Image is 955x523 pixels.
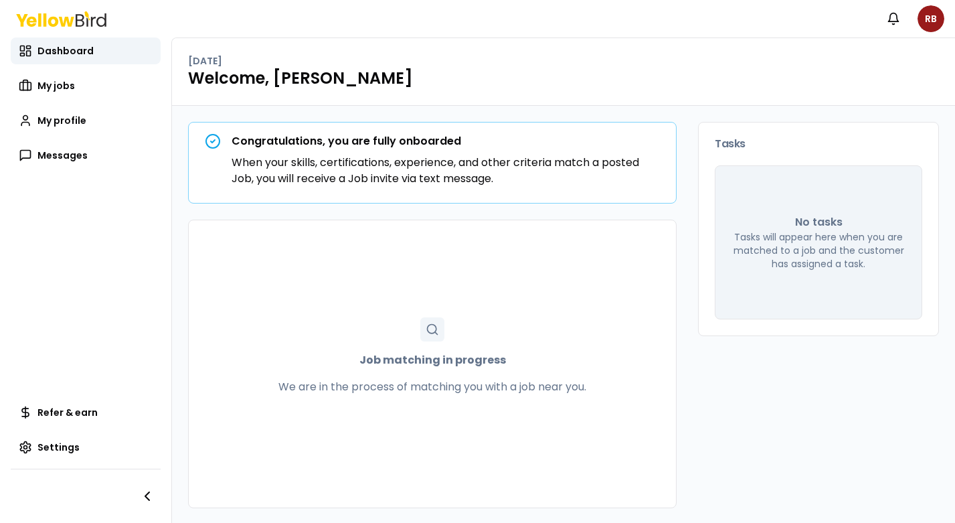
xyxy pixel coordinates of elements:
[11,434,161,461] a: Settings
[188,68,939,89] h1: Welcome, [PERSON_NAME]
[37,44,94,58] span: Dashboard
[918,5,944,32] span: RB
[11,107,161,134] a: My profile
[37,406,98,419] span: Refer & earn
[715,139,922,149] h3: Tasks
[11,142,161,169] a: Messages
[11,72,161,99] a: My jobs
[11,399,161,426] a: Refer & earn
[795,214,843,230] p: No tasks
[37,149,88,162] span: Messages
[278,379,586,395] p: We are in the process of matching you with a job near you.
[188,54,222,68] p: [DATE]
[359,352,506,368] strong: Job matching in progress
[232,133,461,149] strong: Congratulations, you are fully onboarded
[37,79,75,92] span: My jobs
[37,114,86,127] span: My profile
[731,230,905,271] p: Tasks will appear here when you are matched to a job and the customer has assigned a task.
[11,38,161,64] a: Dashboard
[232,155,660,187] p: When your skills, certifications, experience, and other criteria match a posted Job, you will rec...
[37,441,80,454] span: Settings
